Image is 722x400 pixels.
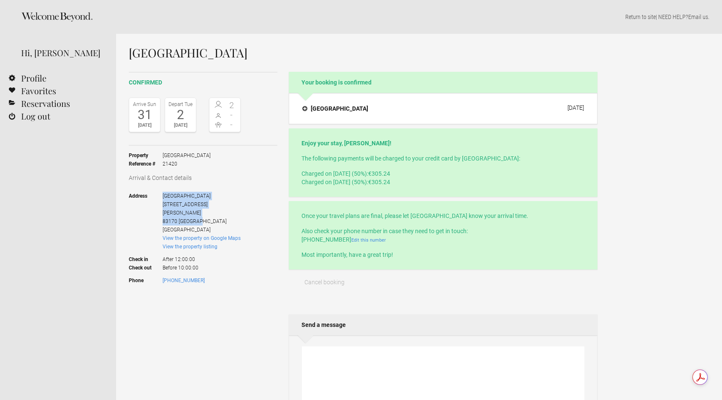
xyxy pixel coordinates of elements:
div: Depart Tue [167,100,194,109]
button: Cancel booking [289,274,360,291]
span: Before 10:00:00 [163,264,241,272]
p: Charged on [DATE] (50%): Charged on [DATE] (50%): [301,169,585,186]
span: 21420 [163,160,211,168]
div: [DATE] [567,104,584,111]
span: [STREET_ADDRESS][PERSON_NAME] [163,201,208,216]
span: - [225,120,239,129]
strong: Reference # [129,160,163,168]
h4: [GEOGRAPHIC_DATA] [302,104,368,113]
span: [GEOGRAPHIC_DATA] [179,218,227,224]
strong: Property [129,151,163,160]
span: [GEOGRAPHIC_DATA] [163,151,211,160]
a: View the property on Google Maps [163,235,241,241]
strong: Enjoy your stay, [PERSON_NAME]! [301,140,391,147]
a: Return to site [625,14,656,20]
div: 31 [131,109,158,121]
span: [GEOGRAPHIC_DATA] [163,193,211,199]
div: 2 [167,109,194,121]
p: Once your travel plans are final, please let [GEOGRAPHIC_DATA] know your arrival time. [301,212,585,220]
div: Hi, [PERSON_NAME] [21,46,103,59]
div: Arrive Sun [131,100,158,109]
flynt-currency: €305.24 [368,179,390,185]
div: [DATE] [167,121,194,130]
p: Also check your phone number in case they need to get in touch: [PHONE_NUMBER] [301,227,585,244]
a: Email us [688,14,708,20]
strong: Check out [129,264,163,272]
strong: Phone [129,276,163,285]
p: | NEED HELP? . [129,13,709,21]
h3: Arrival & Contact details [129,174,277,182]
h2: Send a message [289,314,597,335]
span: - [225,111,239,119]
span: [GEOGRAPHIC_DATA] [163,227,211,233]
strong: Check in [129,251,163,264]
span: After 12:00:00 [163,251,241,264]
flynt-currency: €305.24 [368,170,390,177]
strong: Address [129,192,163,234]
button: [GEOGRAPHIC_DATA] [DATE] [296,100,591,117]
span: 83170 [163,218,177,224]
p: Most importantly, have a great trip! [301,250,585,259]
a: [PHONE_NUMBER] [163,278,205,283]
div: [DATE] [131,121,158,130]
a: View the property listing [163,244,217,250]
span: 2 [225,101,239,109]
a: Edit this number [351,237,386,243]
h1: [GEOGRAPHIC_DATA] [129,46,597,59]
h2: Your booking is confirmed [289,72,597,93]
h2: confirmed [129,78,277,87]
p: The following payments will be charged to your credit card by [GEOGRAPHIC_DATA]: [301,154,585,163]
span: Cancel booking [304,279,345,286]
